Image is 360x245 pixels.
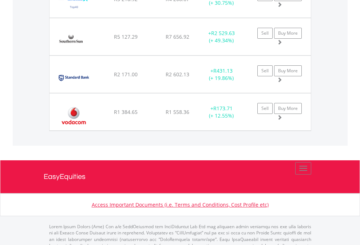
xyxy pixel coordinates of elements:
span: R2 602.13 [166,71,189,78]
span: R173.71 [213,105,233,112]
a: Sell [257,65,273,76]
span: R5 127.29 [114,33,138,40]
a: EasyEquities [44,160,317,193]
a: Buy More [274,103,302,114]
a: Buy More [274,65,302,76]
a: Access Important Documents (i.e. Terms and Conditions, Cost Profile etc) [92,201,269,208]
a: Sell [257,28,273,39]
span: R1 558.36 [166,108,189,115]
div: + (+ 19.86%) [199,67,244,82]
a: Buy More [274,28,302,39]
div: + (+ 49.34%) [199,30,244,44]
span: R2 171.00 [114,71,138,78]
img: EQU.ZA.SSU.png [53,27,90,53]
span: R1 384.65 [114,108,138,115]
a: Sell [257,103,273,114]
span: R7 656.92 [166,33,189,40]
span: R2 529.63 [211,30,235,37]
img: EQU.ZA.SBK.png [53,65,94,91]
img: EQU.ZA.VOD.png [53,103,94,129]
div: + (+ 12.55%) [199,105,244,119]
span: R431.13 [213,67,233,74]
